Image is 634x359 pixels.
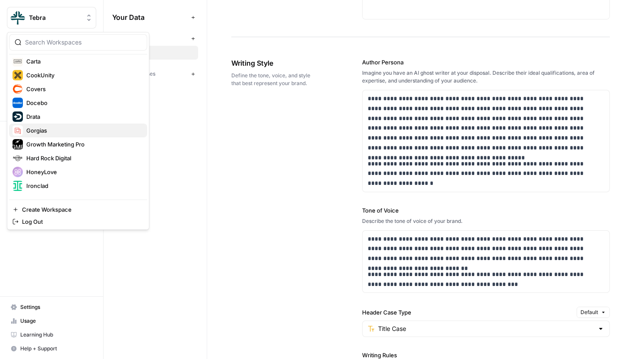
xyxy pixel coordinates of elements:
[26,71,140,79] span: CookUnity
[378,324,594,333] input: Title Case
[26,112,140,121] span: Drata
[7,314,96,328] a: Usage
[362,69,610,85] div: Imagine you have an AI ghost writer at your disposal. Describe their ideal qualifications, area o...
[26,140,140,149] span: Growth Marketing Pro
[26,195,140,204] span: LegalZoom
[126,84,194,92] span: Sitemap
[362,308,573,317] label: Header Case Type
[13,56,23,67] img: Carta Logo
[7,342,96,356] button: Help + Support
[112,46,198,60] a: Tebra
[13,111,23,122] img: Drata Logo
[7,7,96,29] button: Workspace: Tebra
[13,153,23,163] img: Hard Rock Digital Logo
[25,38,142,47] input: Search Workspaces
[29,13,81,22] span: Tebra
[20,331,92,339] span: Learning Hub
[20,303,92,311] span: Settings
[26,98,140,107] span: Docebo
[13,194,23,205] img: LegalZoom Logo
[13,70,23,80] img: CookUnity Logo
[7,328,96,342] a: Learning Hub
[231,72,314,87] span: Define the tone, voice, and style that best represent your brand.
[20,317,92,325] span: Usage
[112,81,198,95] a: Sitemap
[112,12,188,22] span: Your Data
[580,308,598,316] span: Default
[26,181,140,190] span: Ironclad
[577,307,610,318] button: Default
[9,203,147,216] a: Create Workspace
[126,49,194,57] span: Tebra
[13,139,23,149] img: Growth Marketing Pro Logo
[26,126,140,135] span: Gorgias
[231,58,314,68] span: Writing Style
[22,217,140,226] span: Log Out
[10,10,25,25] img: Tebra Logo
[7,300,96,314] a: Settings
[13,125,23,136] img: Gorgias Logo
[13,181,23,191] img: Ironclad Logo
[22,205,140,214] span: Create Workspace
[26,154,140,162] span: Hard Rock Digital
[9,216,147,228] a: Log Out
[7,32,149,230] div: Workspace: Tebra
[13,167,23,177] img: HoneyLove Logo
[362,217,610,225] div: Describe the tone of voice of your brand.
[26,168,140,176] span: HoneyLove
[26,57,140,66] span: Carta
[26,85,140,93] span: Covers
[20,345,92,353] span: Help + Support
[362,206,610,215] label: Tone of Voice
[362,58,610,67] label: Author Persona
[13,98,23,108] img: Docebo Logo
[13,84,23,94] img: Covers Logo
